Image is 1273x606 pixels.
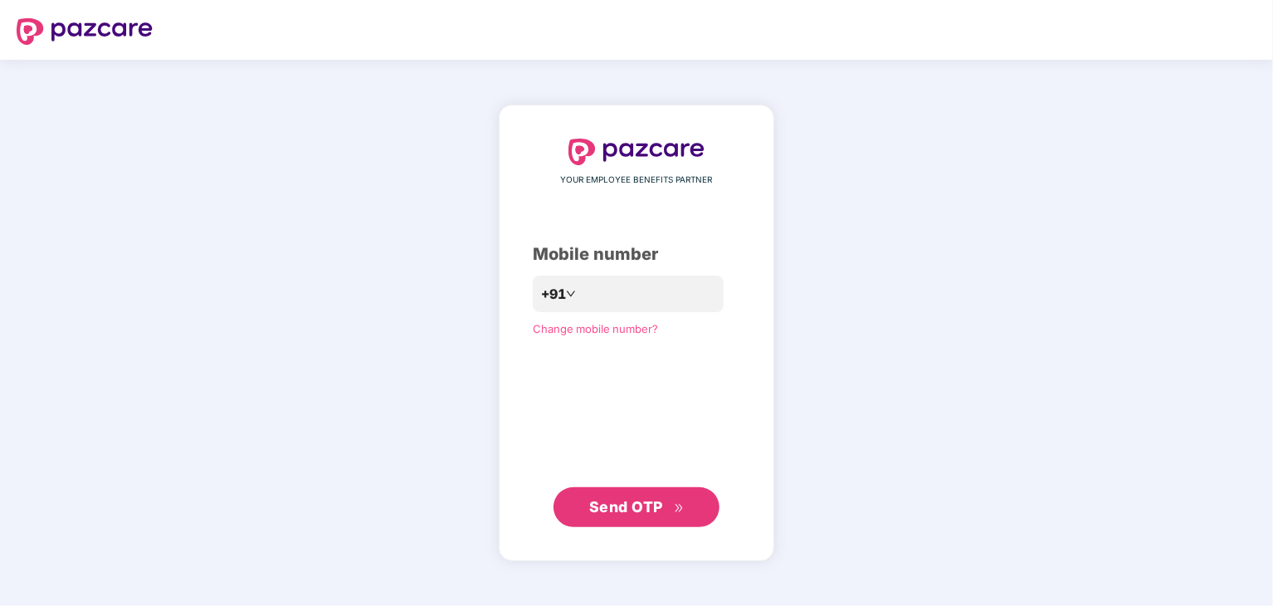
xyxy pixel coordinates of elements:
[674,503,685,514] span: double-right
[589,498,663,516] span: Send OTP
[554,487,719,527] button: Send OTPdouble-right
[17,18,153,45] img: logo
[533,242,740,267] div: Mobile number
[568,139,705,165] img: logo
[541,284,566,305] span: +91
[561,173,713,187] span: YOUR EMPLOYEE BENEFITS PARTNER
[533,322,658,335] a: Change mobile number?
[566,289,576,299] span: down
